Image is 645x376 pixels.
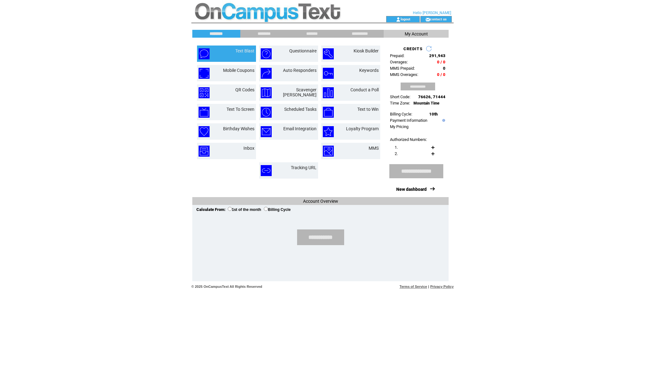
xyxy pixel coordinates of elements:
span: MMS Overages: [390,72,418,77]
img: kiosk-builder.png [323,48,334,59]
a: Kiosk Builder [354,48,379,53]
a: Tracking URL [291,165,317,170]
img: auto-responders.png [261,68,272,79]
img: tracking-url.png [261,165,272,176]
img: email-integration.png [261,126,272,137]
img: scavenger-hunt.png [261,87,272,98]
a: Text To Screen [227,107,254,112]
a: Auto Responders [283,68,317,73]
a: Inbox [243,146,254,151]
img: inbox.png [199,146,210,157]
span: 1. [395,145,398,150]
span: Mountain Time [413,101,440,105]
span: Prepaid: [390,53,404,58]
span: 10th [429,112,438,116]
span: Overages: [390,60,408,64]
a: Keywords [359,68,379,73]
img: scheduled-tasks.png [261,107,272,118]
a: contact us [430,17,447,21]
span: CREDITS [403,46,423,51]
a: Questionnaire [289,48,317,53]
img: text-to-win.png [323,107,334,118]
img: contact_us_icon.gif [425,17,430,22]
span: 2. [395,151,398,156]
span: | [428,285,429,288]
span: © 2025 OnCampusText All Rights Reserved [191,285,262,288]
span: Authorized Numbers: [390,137,427,142]
img: qr-codes.png [199,87,210,98]
a: New dashboard [396,187,427,192]
img: text-blast.png [199,48,210,59]
span: 76626, 71444 [418,94,445,99]
span: 0 [443,66,445,71]
span: Hello [PERSON_NAME] [413,11,451,15]
span: Account Overview [303,199,338,204]
input: Billing Cycle [264,207,268,211]
img: account_icon.gif [396,17,401,22]
img: mms.png [323,146,334,157]
img: questionnaire.png [261,48,272,59]
img: mobile-coupons.png [199,68,210,79]
span: 0 / 0 [437,72,445,77]
img: text-to-screen.png [199,107,210,118]
a: Text to Win [357,107,379,112]
span: Short Code: [390,94,410,99]
a: Payment Information [390,118,427,123]
a: Birthday Wishes [223,126,254,131]
a: QR Codes [235,87,254,92]
a: logout [401,17,410,21]
a: MMS [369,146,379,151]
span: Billing Cycle: [390,112,412,116]
span: 0 / 0 [437,60,445,64]
a: My Pricing [390,124,408,129]
span: My Account [405,31,428,36]
img: loyalty-program.png [323,126,334,137]
a: Email Integration [283,126,317,131]
label: 1st of the month [228,207,261,212]
a: Loyalty Program [346,126,379,131]
img: keywords.png [323,68,334,79]
a: Privacy Policy [430,285,454,288]
span: 291,943 [429,53,445,58]
span: MMS Prepaid: [390,66,415,71]
a: Text Blast [235,48,254,53]
a: Conduct a Poll [350,87,379,92]
input: 1st of the month [228,207,232,211]
img: conduct-a-poll.png [323,87,334,98]
a: Mobile Coupons [223,68,254,73]
a: Scheduled Tasks [284,107,317,112]
span: Time Zone: [390,101,410,105]
label: Billing Cycle [264,207,291,212]
img: help.gif [441,119,445,122]
a: Terms of Service [400,285,427,288]
a: Scavenger [PERSON_NAME] [283,87,317,97]
img: birthday-wishes.png [199,126,210,137]
span: Calculate From: [196,207,226,212]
